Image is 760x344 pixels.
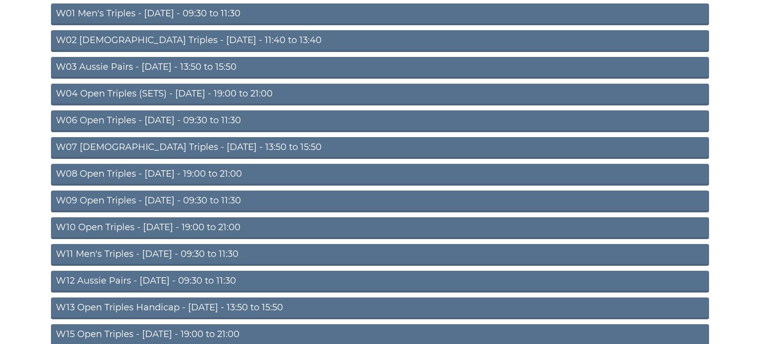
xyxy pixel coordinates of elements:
a: W11 Men's Triples - [DATE] - 09:30 to 11:30 [51,244,709,266]
a: W10 Open Triples - [DATE] - 19:00 to 21:00 [51,217,709,239]
a: W01 Men's Triples - [DATE] - 09:30 to 11:30 [51,3,709,25]
a: W06 Open Triples - [DATE] - 09:30 to 11:30 [51,110,709,132]
a: W13 Open Triples Handicap - [DATE] - 13:50 to 15:50 [51,297,709,319]
a: W04 Open Triples (SETS) - [DATE] - 19:00 to 21:00 [51,84,709,105]
a: W09 Open Triples - [DATE] - 09:30 to 11:30 [51,191,709,212]
a: W07 [DEMOGRAPHIC_DATA] Triples - [DATE] - 13:50 to 15:50 [51,137,709,159]
a: W12 Aussie Pairs - [DATE] - 09:30 to 11:30 [51,271,709,293]
a: W08 Open Triples - [DATE] - 19:00 to 21:00 [51,164,709,186]
a: W02 [DEMOGRAPHIC_DATA] Triples - [DATE] - 11:40 to 13:40 [51,30,709,52]
a: W03 Aussie Pairs - [DATE] - 13:50 to 15:50 [51,57,709,79]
